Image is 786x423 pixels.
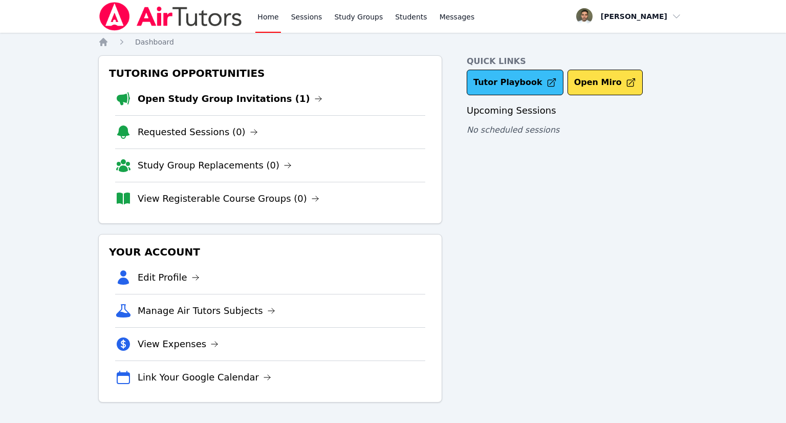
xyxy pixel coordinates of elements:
[567,70,643,95] button: Open Miro
[135,38,174,46] span: Dashboard
[135,37,174,47] a: Dashboard
[138,270,200,285] a: Edit Profile
[107,243,433,261] h3: Your Account
[467,70,563,95] a: Tutor Playbook
[138,192,319,206] a: View Registerable Course Groups (0)
[138,304,275,318] a: Manage Air Tutors Subjects
[138,125,258,139] a: Requested Sessions (0)
[107,64,433,82] h3: Tutoring Opportunities
[138,370,271,385] a: Link Your Google Calendar
[467,103,688,118] h3: Upcoming Sessions
[138,337,219,351] a: View Expenses
[98,37,688,47] nav: Breadcrumb
[138,158,292,173] a: Study Group Replacements (0)
[98,2,243,31] img: Air Tutors
[138,92,322,106] a: Open Study Group Invitations (1)
[467,125,559,135] span: No scheduled sessions
[440,12,475,22] span: Messages
[467,55,688,68] h4: Quick Links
